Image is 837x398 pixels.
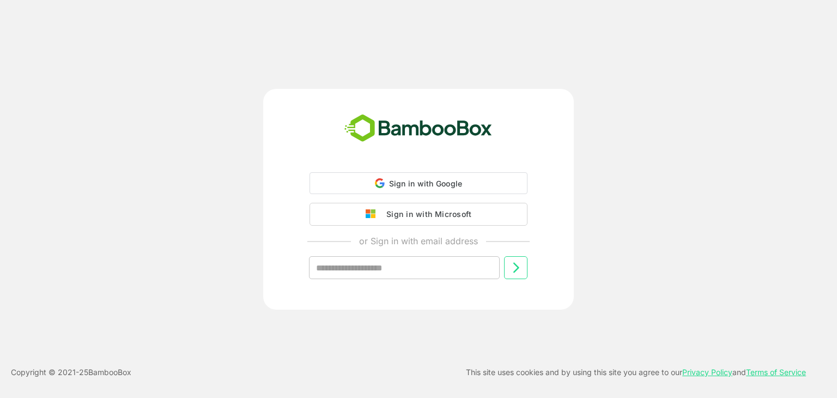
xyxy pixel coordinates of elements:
[389,179,463,188] span: Sign in with Google
[310,203,527,226] button: Sign in with Microsoft
[366,209,381,219] img: google
[682,367,732,377] a: Privacy Policy
[359,234,478,248] p: or Sign in with email address
[11,366,131,379] p: Copyright © 2021- 25 BambooBox
[466,366,806,379] p: This site uses cookies and by using this site you agree to our and
[746,367,806,377] a: Terms of Service
[310,172,527,194] div: Sign in with Google
[381,207,471,221] div: Sign in with Microsoft
[338,111,498,147] img: bamboobox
